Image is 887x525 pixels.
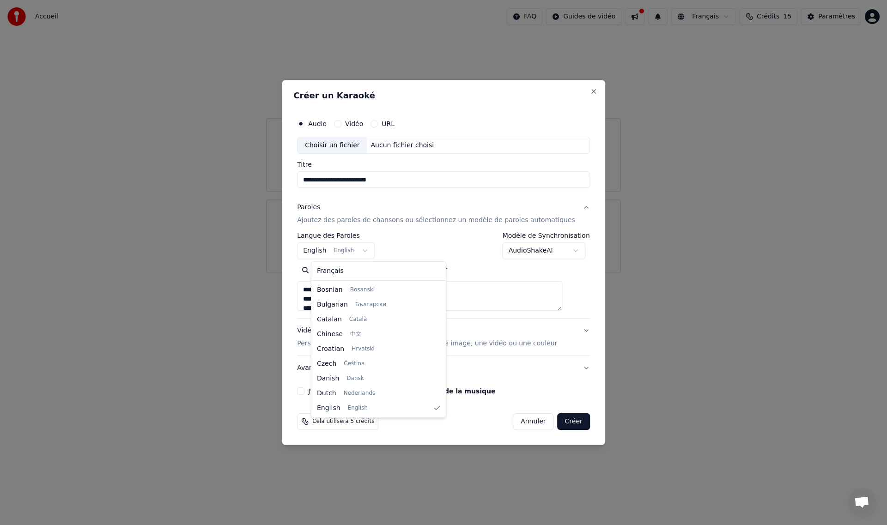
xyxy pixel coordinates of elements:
span: Bulgarian [317,300,348,309]
span: Nederlands [344,390,375,397]
span: Čeština [344,360,365,368]
span: English [317,404,340,413]
span: Български [355,301,386,308]
span: 中文 [350,331,361,338]
span: Bosnian [317,285,343,295]
span: Dansk [346,375,364,382]
span: Danish [317,374,339,383]
span: Catalan [317,315,342,324]
span: Czech [317,359,336,368]
span: Français [317,266,344,276]
span: English [348,404,368,412]
span: Dutch [317,389,336,398]
span: Bosanski [350,286,375,294]
span: Croatian [317,344,344,354]
span: Hrvatski [352,345,375,353]
span: Català [349,316,367,323]
span: Chinese [317,330,343,339]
